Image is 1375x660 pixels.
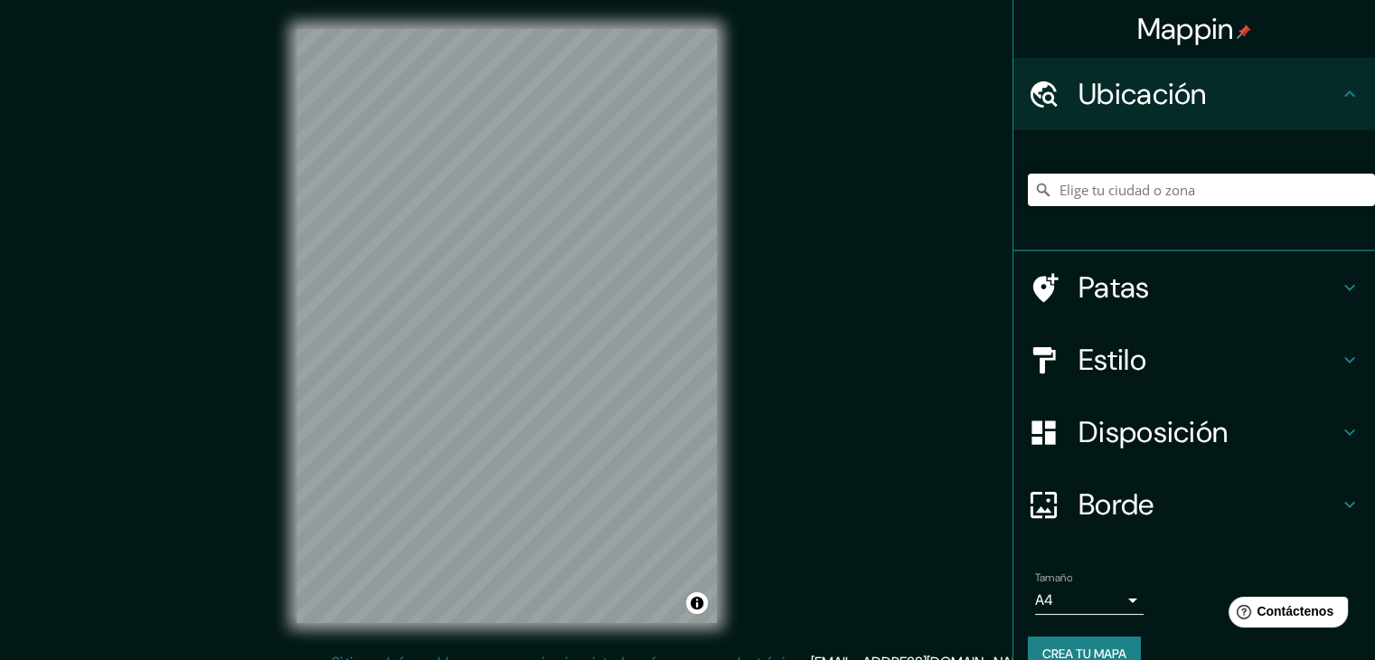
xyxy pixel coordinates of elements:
font: Borde [1078,486,1154,523]
font: Disposición [1078,413,1228,451]
div: A4 [1035,586,1144,615]
font: Patas [1078,269,1150,306]
iframe: Lanzador de widgets de ayuda [1214,589,1355,640]
div: Ubicación [1013,58,1375,130]
button: Activar o desactivar atribución [686,592,708,614]
div: Borde [1013,468,1375,541]
div: Patas [1013,251,1375,324]
font: A4 [1035,590,1053,609]
font: Ubicación [1078,75,1207,113]
font: Estilo [1078,341,1146,379]
div: Estilo [1013,324,1375,396]
div: Disposición [1013,396,1375,468]
canvas: Mapa [297,29,717,623]
img: pin-icon.png [1237,24,1251,39]
font: Tamaño [1035,570,1072,585]
input: Elige tu ciudad o zona [1028,174,1375,206]
font: Mappin [1137,10,1234,48]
